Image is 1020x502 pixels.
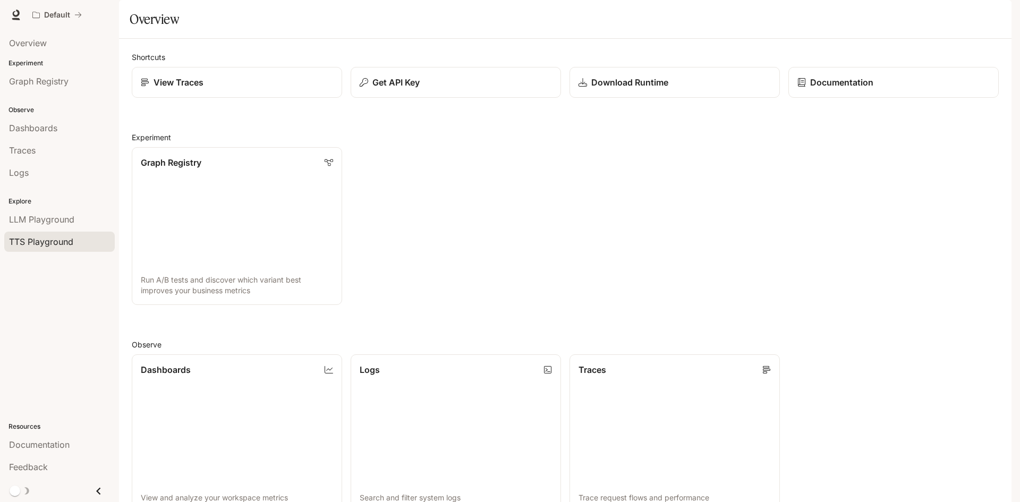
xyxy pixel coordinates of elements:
[372,76,420,89] p: Get API Key
[141,363,191,376] p: Dashboards
[154,76,203,89] p: View Traces
[132,52,999,63] h2: Shortcuts
[132,147,342,305] a: Graph RegistryRun A/B tests and discover which variant best improves your business metrics
[579,363,606,376] p: Traces
[141,275,333,296] p: Run A/B tests and discover which variant best improves your business metrics
[141,156,201,169] p: Graph Registry
[810,76,873,89] p: Documentation
[360,363,380,376] p: Logs
[28,4,87,25] button: All workspaces
[132,132,999,143] h2: Experiment
[788,67,999,98] a: Documentation
[132,339,999,350] h2: Observe
[591,76,668,89] p: Download Runtime
[351,67,561,98] button: Get API Key
[44,11,70,20] p: Default
[569,67,780,98] a: Download Runtime
[132,67,342,98] a: View Traces
[130,8,179,30] h1: Overview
